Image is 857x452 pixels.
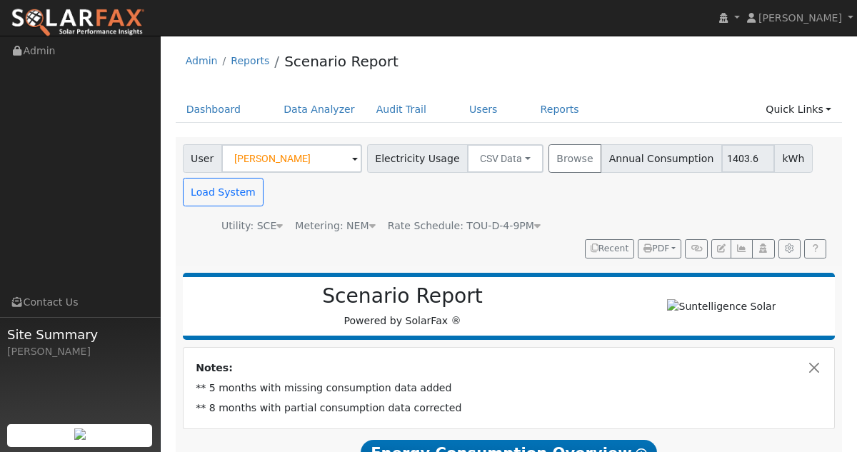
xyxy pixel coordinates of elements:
button: Login As [752,239,774,259]
td: ** 8 months with partial consumption data corrected [194,398,825,418]
img: retrieve [74,428,86,440]
div: Metering: NEM [295,219,375,233]
button: Settings [778,239,801,259]
div: Powered by SolarFax ® [190,284,616,328]
button: CSV Data [467,144,543,173]
img: Suntelligence Solar [667,299,776,314]
button: Browse [548,144,601,173]
span: PDF [643,243,669,253]
span: Alias: None [388,220,541,231]
h2: Scenario Report [197,284,608,308]
a: Quick Links [755,96,842,123]
a: Reports [231,55,269,66]
span: Electricity Usage [367,144,468,173]
div: Utility: SCE [221,219,283,233]
button: Multi-Series Graph [731,239,753,259]
span: [PERSON_NAME] [758,12,842,24]
input: Select a User [221,144,362,173]
button: Edit User [711,239,731,259]
a: Users [458,96,508,123]
a: Audit Trail [366,96,437,123]
button: Recent [585,239,635,259]
div: [PERSON_NAME] [7,344,153,359]
a: Admin [186,55,218,66]
img: SolarFax [11,8,145,38]
strong: Notes: [196,362,233,373]
a: Reports [530,96,590,123]
button: Generate Report Link [685,239,707,259]
span: Site Summary [7,325,153,344]
a: Dashboard [176,96,252,123]
td: ** 5 months with missing consumption data added [194,378,825,398]
button: PDF [638,239,681,259]
button: Load System [183,178,264,206]
span: Annual Consumption [601,144,722,173]
span: User [183,144,222,173]
button: Close [807,361,822,376]
span: kWh [774,144,813,173]
a: Data Analyzer [273,96,366,123]
a: Help Link [804,239,826,259]
a: Scenario Report [284,53,399,70]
